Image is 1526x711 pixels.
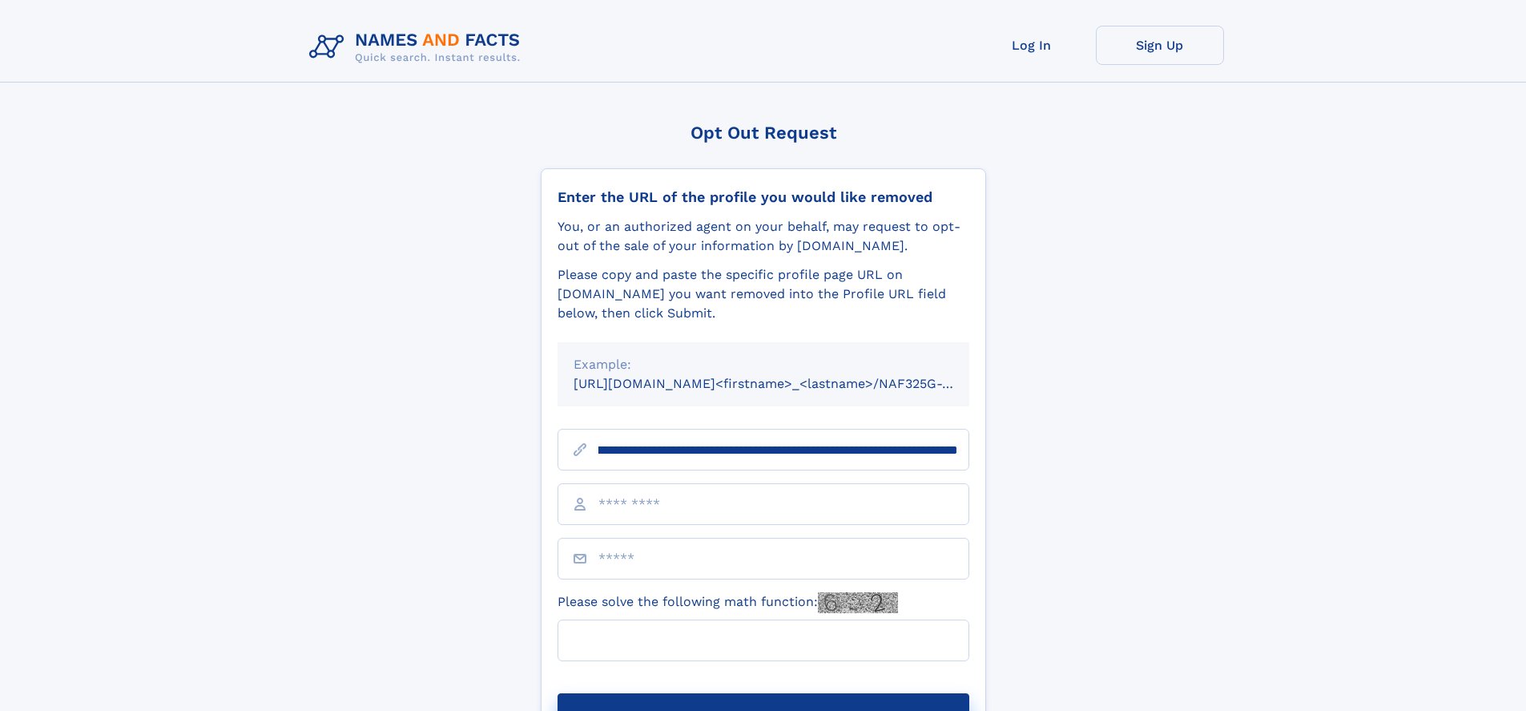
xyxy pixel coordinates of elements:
[968,26,1096,65] a: Log In
[558,217,969,256] div: You, or an authorized agent on your behalf, may request to opt-out of the sale of your informatio...
[574,376,1000,391] small: [URL][DOMAIN_NAME]<firstname>_<lastname>/NAF325G-xxxxxxxx
[303,26,533,69] img: Logo Names and Facts
[574,355,953,374] div: Example:
[558,188,969,206] div: Enter the URL of the profile you would like removed
[558,265,969,323] div: Please copy and paste the specific profile page URL on [DOMAIN_NAME] you want removed into the Pr...
[1096,26,1224,65] a: Sign Up
[541,123,986,143] div: Opt Out Request
[558,592,898,613] label: Please solve the following math function:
